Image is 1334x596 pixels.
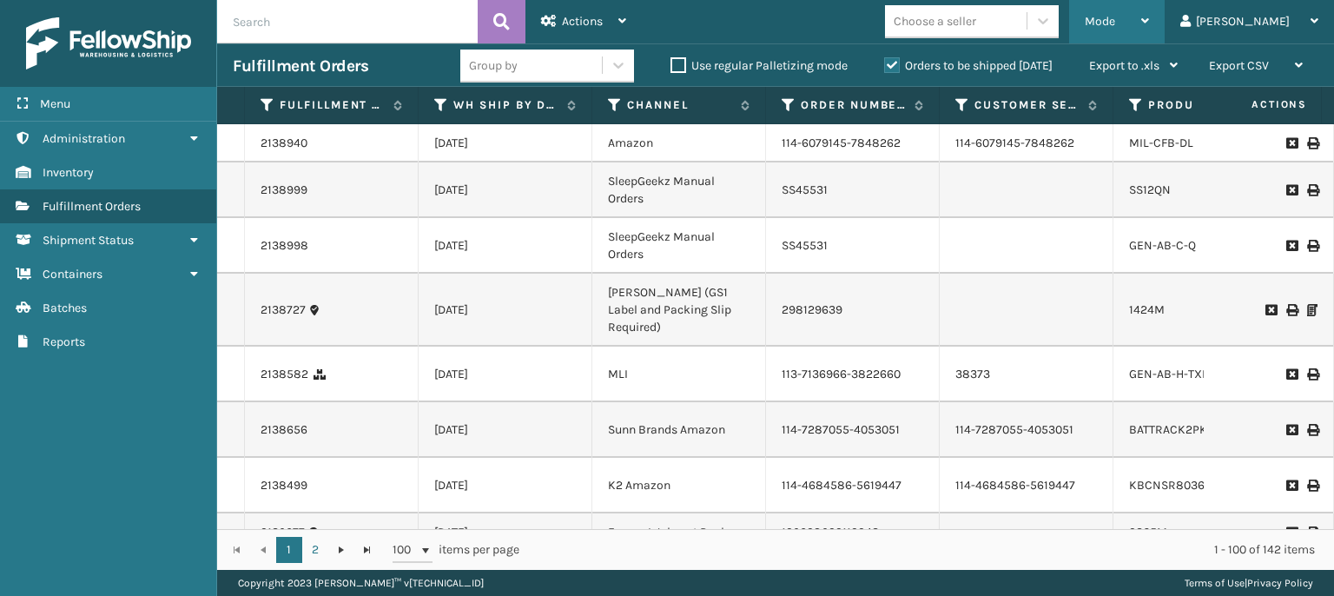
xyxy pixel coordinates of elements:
[592,347,766,402] td: MLI
[354,537,380,563] a: Go to the last page
[233,56,368,76] h3: Fulfillment Orders
[419,162,592,218] td: [DATE]
[469,56,518,75] div: Group by
[261,421,307,439] a: 2138656
[1307,184,1317,196] i: Print Label
[419,402,592,458] td: [DATE]
[801,97,906,113] label: Order Number
[238,570,484,596] p: Copyright 2023 [PERSON_NAME]™ v [TECHNICAL_ID]
[1129,367,1208,381] a: GEN-AB-H-TXL
[884,58,1053,73] label: Orders to be shipped [DATE]
[419,513,592,552] td: [DATE]
[544,541,1315,559] div: 1 - 100 of 142 items
[1247,577,1313,589] a: Privacy Policy
[280,97,385,113] label: Fulfillment Order Id
[592,402,766,458] td: Sunn Brands Amazon
[1185,570,1313,596] div: |
[766,513,940,552] td: 129028922112243
[1129,422,1207,437] a: BATTRACK2PK
[419,274,592,347] td: [DATE]
[1307,304,1317,316] i: Print Packing Slip
[261,135,307,152] a: 2138940
[1307,137,1317,149] i: Print Label
[261,301,306,319] a: 2138727
[1085,14,1115,29] span: Mode
[276,537,302,563] a: 1
[1129,302,1165,317] a: 1424M
[1307,424,1317,436] i: Print Label
[328,537,354,563] a: Go to the next page
[1129,525,1167,540] a: 2365M
[419,458,592,513] td: [DATE]
[43,233,134,248] span: Shipment Status
[1307,526,1317,539] i: Print Label
[1148,97,1253,113] label: Product SKU
[1286,304,1297,316] i: Print Label
[766,458,940,513] td: 114-4684586-5619447
[766,347,940,402] td: 113-7136966-3822660
[1129,182,1171,197] a: SS12QN
[419,124,592,162] td: [DATE]
[766,162,940,218] td: SS45531
[1129,136,1193,150] a: MIL-CFB-DL
[562,14,603,29] span: Actions
[261,237,308,255] a: 2138998
[592,274,766,347] td: [PERSON_NAME] (GS1 Label and Packing Slip Required)
[1265,304,1276,316] i: Request to Be Cancelled
[26,17,191,70] img: logo
[40,96,70,111] span: Menu
[1089,58,1159,73] span: Export to .xls
[766,274,940,347] td: 298129639
[360,543,374,557] span: Go to the last page
[261,182,307,199] a: 2138999
[592,513,766,552] td: Emson Walmart Realco
[974,97,1080,113] label: Customer Service Order Number
[1129,238,1196,253] a: GEN-AB-C-Q
[766,124,940,162] td: 114-6079145-7848262
[261,524,305,541] a: 2139077
[43,267,102,281] span: Containers
[627,97,732,113] label: Channel
[940,124,1113,162] td: 114-6079145-7848262
[1307,368,1317,381] i: Print Label
[453,97,558,113] label: WH Ship By Date
[766,402,940,458] td: 114-7287055-4053051
[1286,424,1297,436] i: Request to Be Cancelled
[261,366,308,383] a: 2138582
[766,218,940,274] td: SS45531
[1286,526,1297,539] i: Request to Be Cancelled
[1185,577,1245,589] a: Terms of Use
[334,543,348,557] span: Go to the next page
[1129,478,1216,493] a: KBCNSR8036-6
[1286,184,1297,196] i: Request to Be Cancelled
[419,218,592,274] td: [DATE]
[940,458,1113,513] td: 114-4684586-5619447
[592,162,766,218] td: SleepGeekz Manual Orders
[940,402,1113,458] td: 114-7287055-4053051
[43,334,85,349] span: Reports
[1286,240,1297,252] i: Request to Be Cancelled
[393,541,419,559] span: 100
[940,347,1113,402] td: 38373
[302,537,328,563] a: 2
[592,458,766,513] td: K2 Amazon
[1286,368,1297,381] i: Request to Be Cancelled
[43,165,94,180] span: Inventory
[1209,58,1269,73] span: Export CSV
[670,58,848,73] label: Use regular Palletizing mode
[1286,480,1297,492] i: Request to Be Cancelled
[419,347,592,402] td: [DATE]
[1286,137,1297,149] i: Request to Be Cancelled
[43,199,141,214] span: Fulfillment Orders
[393,537,519,563] span: items per page
[592,124,766,162] td: Amazon
[592,218,766,274] td: SleepGeekz Manual Orders
[1307,480,1317,492] i: Print Label
[43,301,87,315] span: Batches
[261,477,307,494] a: 2138499
[43,131,125,146] span: Administration
[1307,240,1317,252] i: Print Label
[1197,90,1317,119] span: Actions
[894,12,976,30] div: Choose a seller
